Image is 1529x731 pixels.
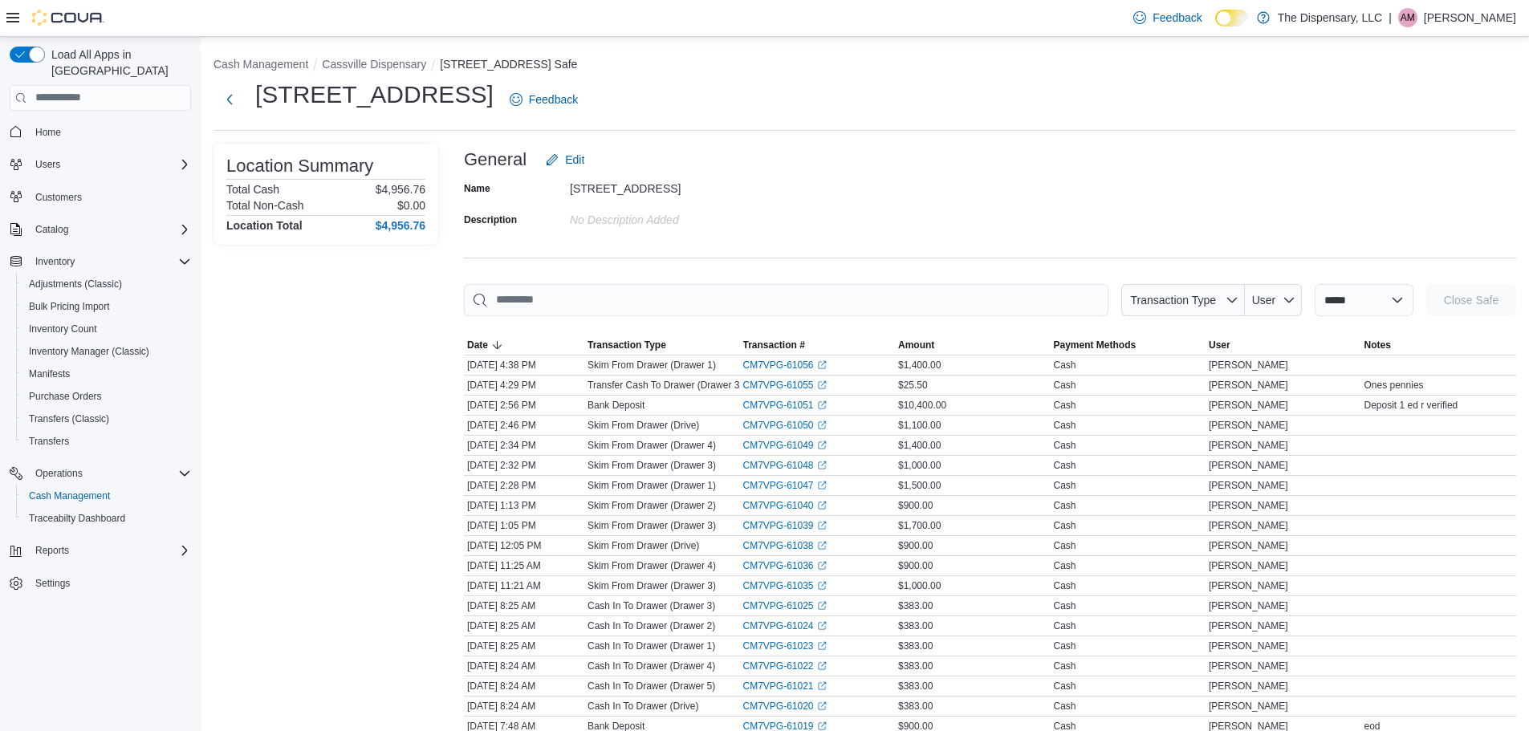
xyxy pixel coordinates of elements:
[29,220,75,239] button: Catalog
[898,459,941,472] span: $1,000.00
[1426,284,1516,316] button: Close Safe
[817,701,827,711] svg: External link
[898,479,941,492] span: $1,500.00
[898,339,934,351] span: Amount
[1054,459,1076,472] div: Cash
[29,390,102,403] span: Purchase Orders
[29,300,110,313] span: Bulk Pricing Import
[1364,399,1458,412] span: Deposit 1 ed r verified
[1209,379,1288,392] span: [PERSON_NAME]
[464,376,584,395] div: [DATE] 4:29 PM
[464,536,584,555] div: [DATE] 12:05 PM
[16,430,197,453] button: Transfers
[464,436,584,455] div: [DATE] 2:34 PM
[588,619,715,632] p: Cash In To Drawer (Drawer 2)
[743,359,827,372] a: CM7VPG-61056External link
[464,150,527,169] h3: General
[1215,26,1216,27] span: Dark Mode
[464,476,584,495] div: [DATE] 2:28 PM
[898,660,933,672] span: $383.00
[570,176,785,195] div: [STREET_ADDRESS]
[22,486,116,506] a: Cash Management
[898,680,933,692] span: $383.00
[898,519,941,532] span: $1,700.00
[898,499,933,512] span: $900.00
[1215,10,1249,26] input: Dark Mode
[1054,640,1076,652] div: Cash
[29,368,70,380] span: Manifests
[1209,479,1288,492] span: [PERSON_NAME]
[22,319,191,339] span: Inventory Count
[16,507,197,530] button: Traceabilty Dashboard
[213,56,1516,75] nav: An example of EuiBreadcrumbs
[467,339,488,351] span: Date
[1252,294,1276,307] span: User
[817,360,827,370] svg: External link
[22,509,132,528] a: Traceabilty Dashboard
[29,464,89,483] button: Operations
[743,700,827,713] a: CM7VPG-61020External link
[440,58,577,71] button: [STREET_ADDRESS] Safe
[464,696,584,716] div: [DATE] 8:24 AM
[588,399,645,412] p: Bank Deposit
[3,185,197,209] button: Customers
[1361,335,1517,355] button: Notes
[817,441,827,450] svg: External link
[1209,619,1288,632] span: [PERSON_NAME]
[1209,660,1288,672] span: [PERSON_NAME]
[29,323,97,335] span: Inventory Count
[1209,399,1288,412] span: [PERSON_NAME]
[22,509,191,528] span: Traceabilty Dashboard
[29,155,67,174] button: Users
[1130,294,1216,307] span: Transaction Type
[29,278,122,290] span: Adjustments (Classic)
[22,432,75,451] a: Transfers
[1209,499,1288,512] span: [PERSON_NAME]
[376,183,425,196] p: $4,956.76
[3,120,197,144] button: Home
[22,274,128,294] a: Adjustments (Classic)
[1364,379,1424,392] span: Ones pennies
[1401,8,1415,27] span: AM
[1209,680,1288,692] span: [PERSON_NAME]
[743,459,827,472] a: CM7VPG-61048External link
[29,512,125,525] span: Traceabilty Dashboard
[898,599,933,612] span: $383.00
[3,462,197,485] button: Operations
[16,340,197,363] button: Inventory Manager (Classic)
[1389,8,1392,27] p: |
[35,158,60,171] span: Users
[1209,339,1230,351] span: User
[22,387,191,406] span: Purchase Orders
[817,420,827,430] svg: External link
[45,47,191,79] span: Load All Apps in [GEOGRAPHIC_DATA]
[1153,10,1202,26] span: Feedback
[588,359,716,372] p: Skim From Drawer (Drawer 1)
[226,183,279,196] h6: Total Cash
[588,519,716,532] p: Skim From Drawer (Drawer 3)
[16,485,197,507] button: Cash Management
[1054,599,1076,612] div: Cash
[16,385,197,408] button: Purchase Orders
[1209,359,1288,372] span: [PERSON_NAME]
[898,700,933,713] span: $383.00
[16,318,197,340] button: Inventory Count
[588,499,716,512] p: Skim From Drawer (Drawer 2)
[1054,359,1076,372] div: Cash
[22,342,191,361] span: Inventory Manager (Classic)
[3,539,197,562] button: Reports
[16,273,197,295] button: Adjustments (Classic)
[817,521,827,530] svg: External link
[22,297,191,316] span: Bulk Pricing Import
[743,419,827,432] a: CM7VPG-61050External link
[397,199,425,212] p: $0.00
[817,721,827,731] svg: External link
[503,83,584,116] a: Feedback
[22,486,191,506] span: Cash Management
[1054,419,1076,432] div: Cash
[213,83,246,116] button: Next
[22,364,76,384] a: Manifests
[1054,519,1076,532] div: Cash
[22,409,116,428] a: Transfers (Classic)
[817,461,827,470] svg: External link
